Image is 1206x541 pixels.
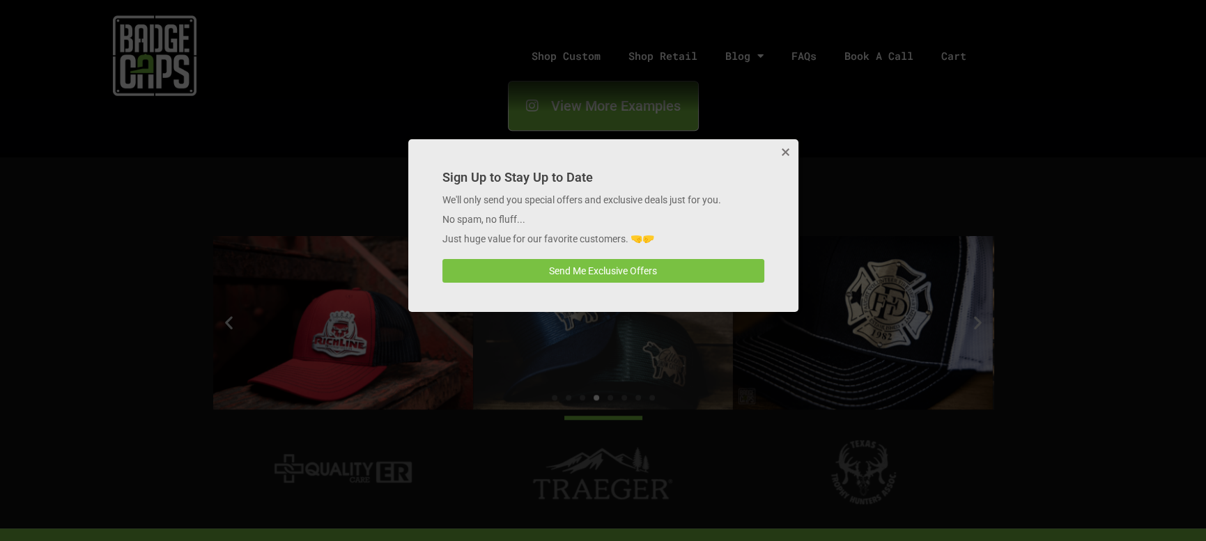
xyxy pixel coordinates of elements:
[442,194,764,207] p: We'll only send you special offers and exclusive deals just for you.
[442,213,764,227] p: No spam, no fluff...
[771,139,798,167] button: Close
[442,259,764,283] button: Send Me Exclusive Offers
[442,233,764,246] p: Just huge value for our favorite customers. 🤜🤛
[408,139,798,312] div: Sign Up to Stay Up to Date
[1136,474,1206,541] iframe: Chat Widget
[442,168,764,186] h4: Sign Up to Stay Up to Date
